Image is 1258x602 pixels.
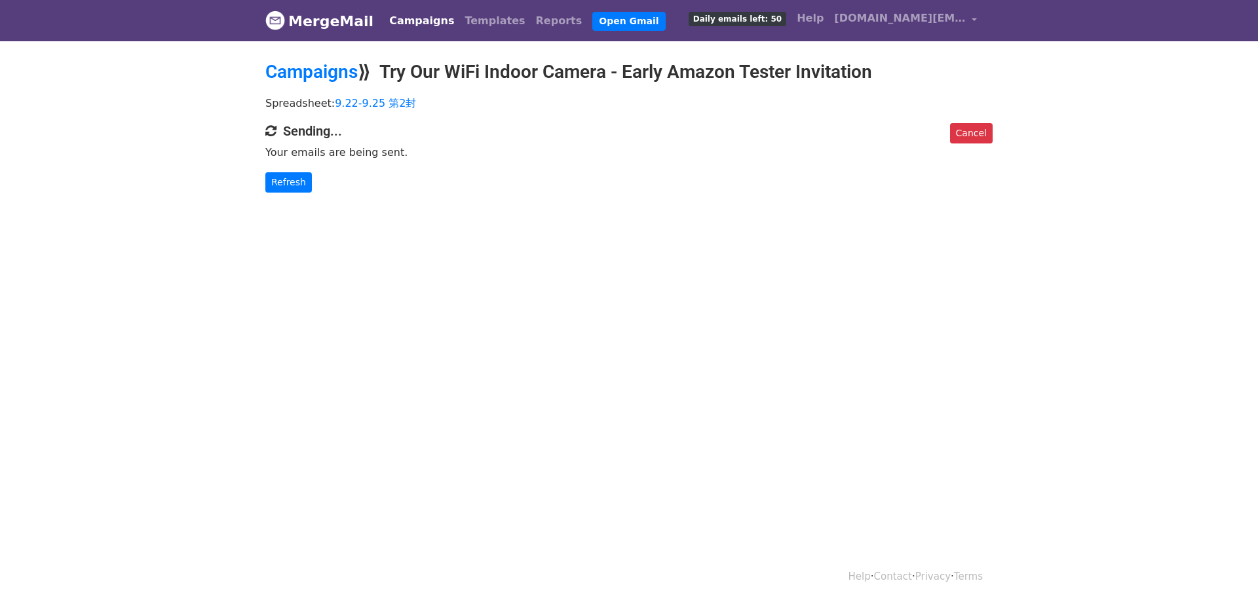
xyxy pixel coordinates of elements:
a: Templates [459,8,530,34]
a: Terms [954,571,983,582]
a: 9.22-9.25 第2封 [335,97,416,109]
a: Campaigns [384,8,459,34]
a: Cancel [950,123,993,143]
p: Your emails are being sent. [265,145,993,159]
img: MergeMail logo [265,10,285,30]
a: Help [848,571,871,582]
a: Refresh [265,172,312,193]
a: Campaigns [265,61,358,83]
a: [DOMAIN_NAME][EMAIL_ADDRESS][DOMAIN_NAME] [829,5,982,36]
a: Privacy [915,571,951,582]
a: Open Gmail [592,12,665,31]
a: Reports [531,8,588,34]
span: [DOMAIN_NAME][EMAIL_ADDRESS][DOMAIN_NAME] [834,10,965,26]
h4: Sending... [265,123,993,139]
a: Help [791,5,829,31]
h2: ⟫ Try Our WiFi Indoor Camera - Early Amazon Tester Invitation [265,61,993,83]
p: Spreadsheet: [265,96,993,110]
a: MergeMail [265,7,373,35]
a: Contact [874,571,912,582]
a: Daily emails left: 50 [683,5,791,31]
span: Daily emails left: 50 [689,12,786,26]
